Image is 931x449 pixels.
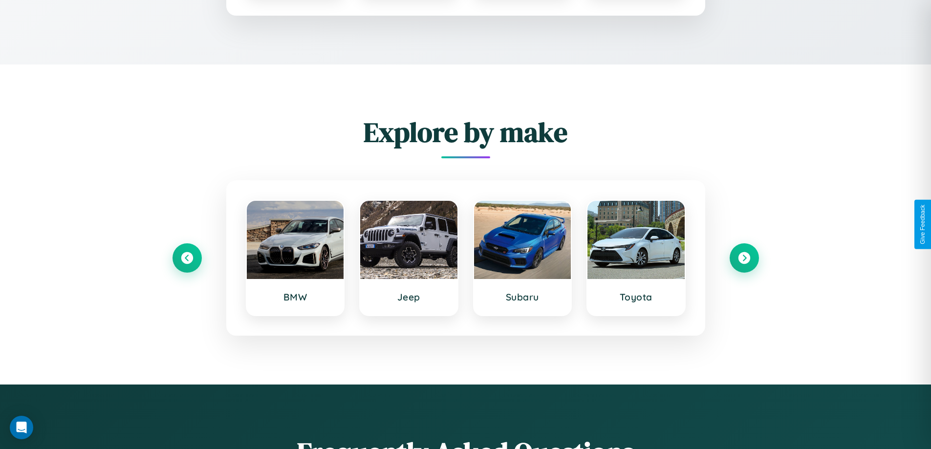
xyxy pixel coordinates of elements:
h2: Explore by make [173,113,759,151]
div: Open Intercom Messenger [10,416,33,439]
h3: Jeep [370,291,448,303]
h3: Subaru [484,291,562,303]
h3: Toyota [597,291,675,303]
h3: BMW [257,291,334,303]
div: Give Feedback [919,205,926,244]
